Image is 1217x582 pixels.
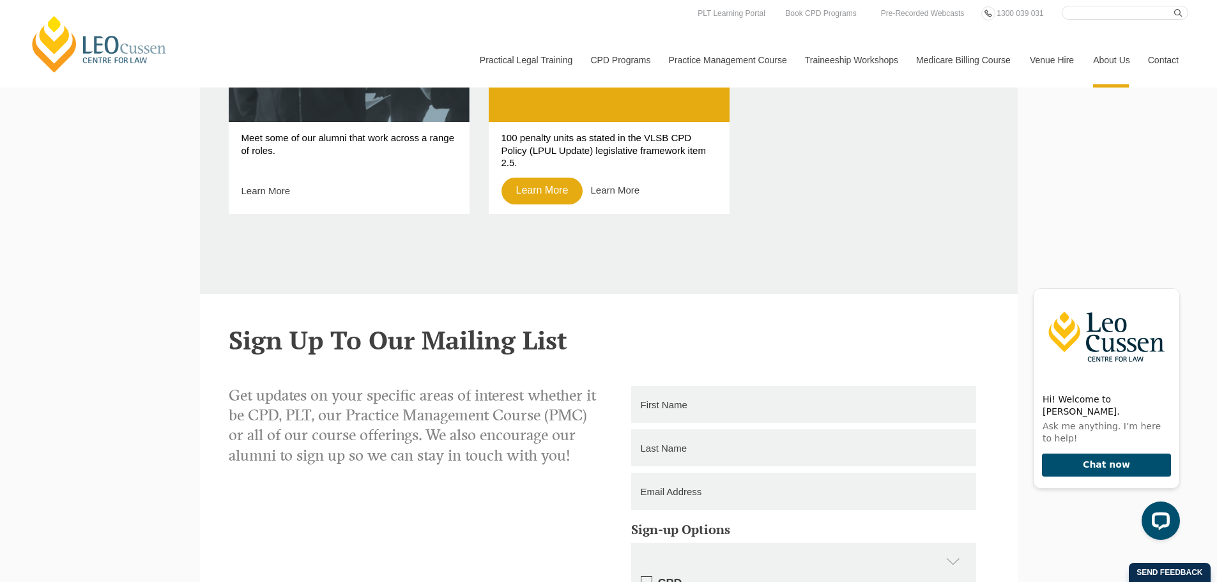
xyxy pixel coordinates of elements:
iframe: LiveChat chat widget [1023,277,1185,550]
a: Practical Legal Training [470,33,581,88]
h5: Sign-up Options [631,523,976,537]
a: Venue Hire [1020,33,1083,88]
input: First Name [631,386,976,423]
input: Email Address [631,473,976,510]
h2: Sign Up To Our Mailing List [229,326,989,354]
a: PLT Learning Portal [694,6,769,20]
span: 1300 039 031 [997,9,1043,18]
a: Learn More [241,185,291,196]
a: Book CPD Programs [782,6,859,20]
p: Get updates on your specific areas of interest whether it be CPD, PLT, our Practice Management Co... [229,386,599,466]
a: Pre-Recorded Webcasts [878,6,968,20]
a: Medicare Billing Course [907,33,1020,88]
a: About Us [1083,33,1138,88]
a: Practice Management Course [659,33,795,88]
a: Learn More [591,185,640,195]
p: Meet some of our alumni that work across a range of roles. [241,132,457,167]
a: Contact [1138,33,1188,88]
a: [PERSON_NAME] Centre for Law [29,14,170,74]
a: 1300 039 031 [993,6,1046,20]
p: 100 penalty units as stated in the VLSB CPD Policy (LPUL Update) legislative framework item 2.5. [501,132,717,167]
input: Last Name [631,429,976,466]
a: Learn More [501,178,583,204]
a: CPD Programs [581,33,659,88]
a: Traineeship Workshops [795,33,907,88]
